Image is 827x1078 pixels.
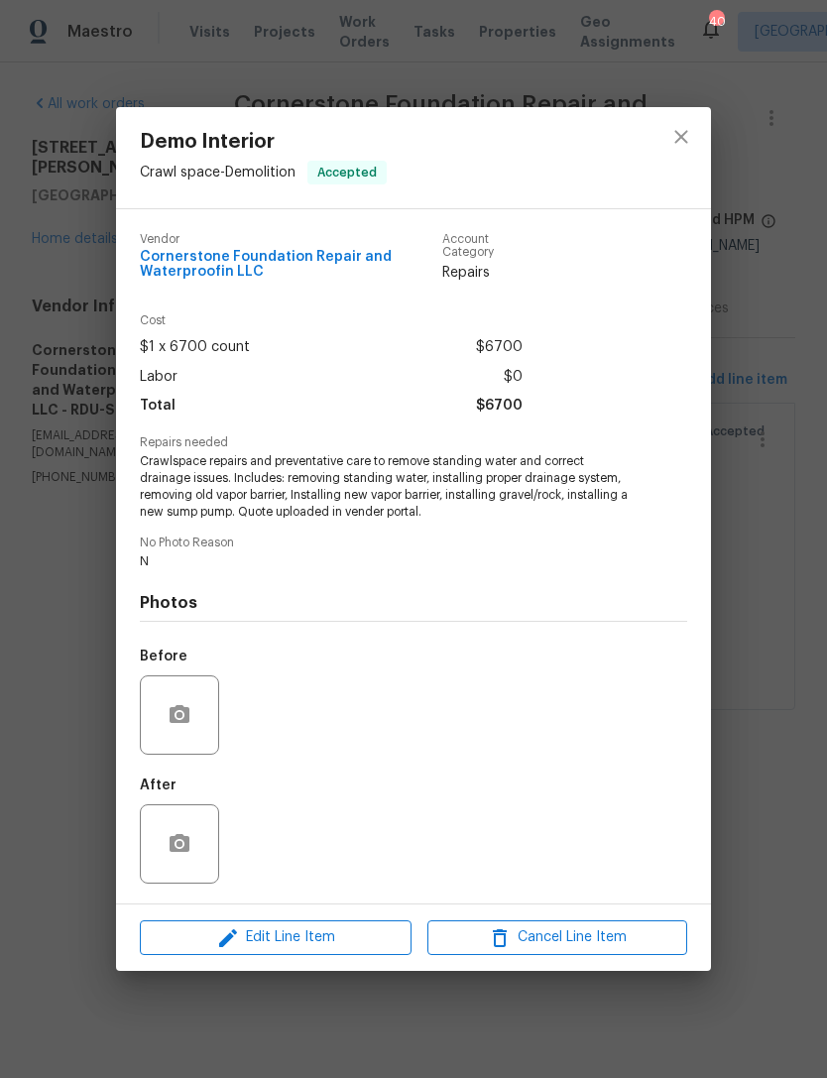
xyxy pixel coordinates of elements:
[140,233,442,246] span: Vendor
[140,131,387,153] span: Demo Interior
[657,113,705,161] button: close
[476,333,523,362] span: $6700
[476,392,523,420] span: $6700
[442,263,523,283] span: Repairs
[427,920,687,955] button: Cancel Line Item
[140,593,687,613] h4: Photos
[140,553,633,570] span: N
[140,314,523,327] span: Cost
[442,233,523,259] span: Account Category
[140,650,187,663] h5: Before
[504,363,523,392] span: $0
[140,920,412,955] button: Edit Line Item
[140,453,633,520] span: Crawlspace repairs and preventative care to remove standing water and correct drainage issues. In...
[146,925,406,950] span: Edit Line Item
[140,250,442,280] span: Cornerstone Foundation Repair and Waterproofin LLC
[140,392,176,420] span: Total
[140,436,687,449] span: Repairs needed
[140,363,177,392] span: Labor
[140,333,250,362] span: $1 x 6700 count
[140,779,177,792] h5: After
[309,163,385,182] span: Accepted
[433,925,681,950] span: Cancel Line Item
[140,537,687,549] span: No Photo Reason
[709,12,723,32] div: 40
[140,166,295,180] span: Crawl space - Demolition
